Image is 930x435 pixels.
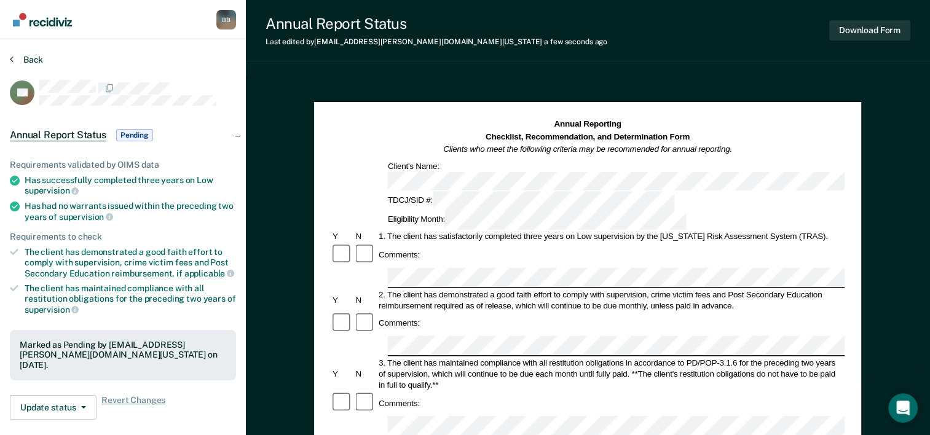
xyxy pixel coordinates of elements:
[377,357,845,390] div: 3. The client has maintained compliance with all restitution obligations in accordance to PD/POP-...
[10,129,106,141] span: Annual Report Status
[25,283,236,315] div: The client has maintained compliance with all restitution obligations for the preceding two years of
[20,283,192,343] div: Received, thanks! Was there a recent change to their supervision level? Asking because it can tak...
[116,129,153,141] span: Pending
[35,7,55,26] div: Profile image for Krysty
[74,62,189,73] div: joined the conversation
[10,315,235,336] textarea: Message…
[10,88,236,173] div: Krysty says…
[386,192,676,211] div: TDCJ/SID #:
[60,15,84,28] p: Active
[888,393,918,423] iframe: Intercom live chat
[377,318,422,329] div: Comments:
[58,341,68,351] button: Upload attachment
[78,341,88,351] button: Start recording
[10,232,236,242] div: Requirements to check
[10,88,202,163] div: Hi Brooklyn, thanks for flagging this! Can you share the client's name and SID#? It'll also be re...
[216,10,236,29] button: Profile dropdown button
[10,60,236,88] div: Krysty says…
[13,13,72,26] img: Recidiviz
[354,294,377,305] div: N
[211,336,231,356] button: Send a message…
[25,201,236,222] div: Has had no warrants issued within the preceding two years of
[266,15,607,33] div: Annual Report Status
[10,275,236,377] div: Krysty says…
[20,95,192,155] div: Hi Brooklyn, thanks for flagging this! Can you share the client's name and SID#? It'll also be re...
[266,37,607,46] div: Last edited by [EMAIL_ADDRESS][PERSON_NAME][DOMAIN_NAME][US_STATE]
[10,160,236,170] div: Requirements validated by OIMS data
[60,6,91,15] h1: Krysty
[54,233,226,257] div: The client's name is [PERSON_NAME] 02032613
[30,31,79,41] b: In 3 hours
[74,63,101,72] b: Krysty
[331,294,353,305] div: Y
[59,212,113,222] span: supervision
[444,144,733,154] em: Clients who meet the following criteria may be recommended for annual reporting.
[486,132,690,141] strong: Checklist, Recommendation, and Determination Form
[216,5,238,27] div: Close
[331,368,353,379] div: Y
[58,61,70,74] div: Profile image for Krysty
[25,305,79,315] span: supervision
[377,289,845,311] div: 2. The client has demonstrated a good faith effort to comply with supervision, crime victim fees ...
[192,5,216,28] button: Home
[8,5,31,28] button: go back
[554,120,621,129] strong: Annual Reporting
[10,54,43,65] button: Back
[377,249,422,261] div: Comments:
[377,398,422,409] div: Comments:
[20,340,226,370] div: Marked as Pending by [EMAIL_ADDRESS][PERSON_NAME][DOMAIN_NAME][US_STATE] on [DATE].
[44,189,236,265] div: The client's name is [PERSON_NAME] 02032613
[184,268,234,278] span: applicable
[354,231,377,242] div: N
[39,341,49,351] button: Gif picker
[216,10,236,29] div: B B
[25,186,79,195] span: supervision
[10,173,236,189] div: [DATE]
[10,189,236,275] div: Brooklyn says…
[331,231,353,242] div: Y
[25,247,236,278] div: The client has demonstrated a good faith effort to comply with supervision, crime victim fees and...
[544,37,607,46] span: a few seconds ago
[25,175,236,196] div: Has successfully completed three years on Low
[386,211,688,230] div: Eligibility Month:
[10,275,202,350] div: Received, thanks! Was there a recent change to their supervision level? Asking because it can tak...
[19,341,29,351] button: Emoji picker
[101,395,165,420] span: Revert Changes
[354,368,377,379] div: N
[829,20,910,41] button: Download Form
[10,395,97,420] button: Update status
[377,231,845,242] div: 1. The client has satisfactorily completed three years on Low supervision by the [US_STATE] Risk ...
